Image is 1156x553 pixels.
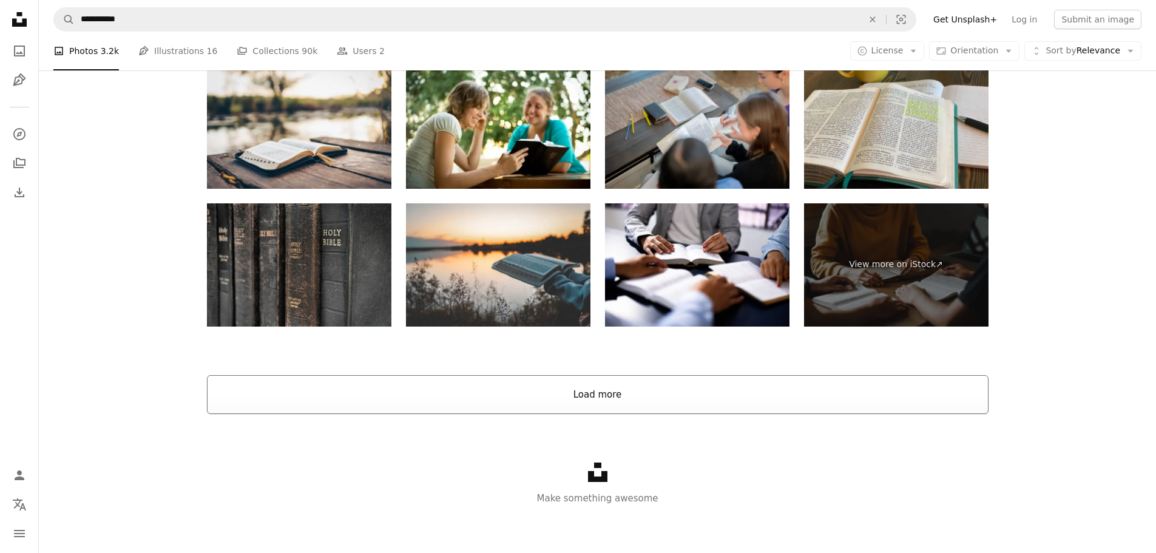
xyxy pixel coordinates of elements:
a: Log in / Sign up [7,463,32,487]
button: Sort byRelevance [1024,41,1141,61]
a: View more on iStock↗ [804,203,989,327]
p: Make something awesome [39,491,1156,506]
img: Open Bible on a wooden board near the river [207,66,391,189]
span: Orientation [950,46,998,55]
button: Load more [207,375,989,414]
span: 16 [207,44,218,58]
button: Menu [7,521,32,546]
form: Find visuals sitewide [53,7,916,32]
button: Search Unsplash [54,8,75,31]
img: Studying the Bible [605,66,789,189]
a: Users 2 [337,32,385,70]
button: Language [7,492,32,517]
button: License [850,41,925,61]
img: Student Friends Reading the Bible [406,66,590,189]
button: Orientation [929,41,1019,61]
span: 90k [302,44,317,58]
a: Collections 90k [237,32,317,70]
span: License [871,46,904,55]
img: Open Bible laying on table with highlighted passage. II Corinthians 10 [804,66,989,189]
a: Download History [7,180,32,205]
span: Sort by [1046,46,1076,55]
a: Home — Unsplash [7,7,32,34]
a: Illustrations 16 [138,32,217,70]
span: 2 [379,44,385,58]
a: Get Unsplash+ [926,10,1004,29]
span: Relevance [1046,45,1120,57]
a: Explore [7,122,32,146]
img: Woman hands holding bible and reading at river in the morning [406,203,590,327]
img: Christian Preacher Leads Bible Study With Friends, Spreading Faith [605,203,789,327]
a: Collections [7,151,32,175]
a: Photos [7,39,32,63]
button: Clear [859,8,886,31]
img: Old Bibles [207,203,391,327]
a: Illustrations [7,68,32,92]
button: Submit an image [1054,10,1141,29]
a: Log in [1004,10,1044,29]
button: Visual search [887,8,916,31]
